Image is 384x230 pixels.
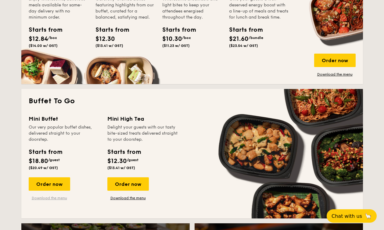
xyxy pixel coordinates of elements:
button: Chat with us🦙 [327,209,377,223]
span: $12.84 [29,35,48,43]
div: Order now [29,177,70,191]
span: /bundle [249,36,263,40]
span: $12.30 [95,35,115,43]
a: Download the menu [29,196,70,200]
h2: Buffet To Go [29,96,356,106]
span: ($13.41 w/ GST) [107,166,135,170]
span: $18.80 [29,157,48,165]
span: $10.30 [162,35,182,43]
span: ($20.49 w/ GST) [29,166,58,170]
span: $12.30 [107,157,127,165]
div: Our very popular buffet dishes, delivered straight to your doorstep. [29,124,100,143]
span: $21.60 [229,35,249,43]
span: 🦙 [364,213,372,220]
a: Download the menu [314,72,356,77]
span: ($14.00 w/ GST) [29,44,58,48]
span: /guest [48,158,60,162]
div: Starts from [229,25,257,34]
div: Mini High Tea [107,115,179,123]
span: /box [48,36,57,40]
div: Mini Buffet [29,115,100,123]
span: /box [182,36,191,40]
span: Chat with us [332,213,362,219]
div: Starts from [29,25,56,34]
span: ($11.23 w/ GST) [162,44,190,48]
div: Starts from [107,147,141,157]
span: /guest [127,158,138,162]
div: Starts from [95,25,123,34]
div: Starts from [162,25,190,34]
a: Download the menu [107,196,149,200]
div: Starts from [29,147,62,157]
div: Order now [107,177,149,191]
span: ($23.54 w/ GST) [229,44,258,48]
span: ($13.41 w/ GST) [95,44,123,48]
div: Delight your guests with our tasty bite-sized treats delivered straight to your doorstep. [107,124,179,143]
div: Order now [314,54,356,67]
